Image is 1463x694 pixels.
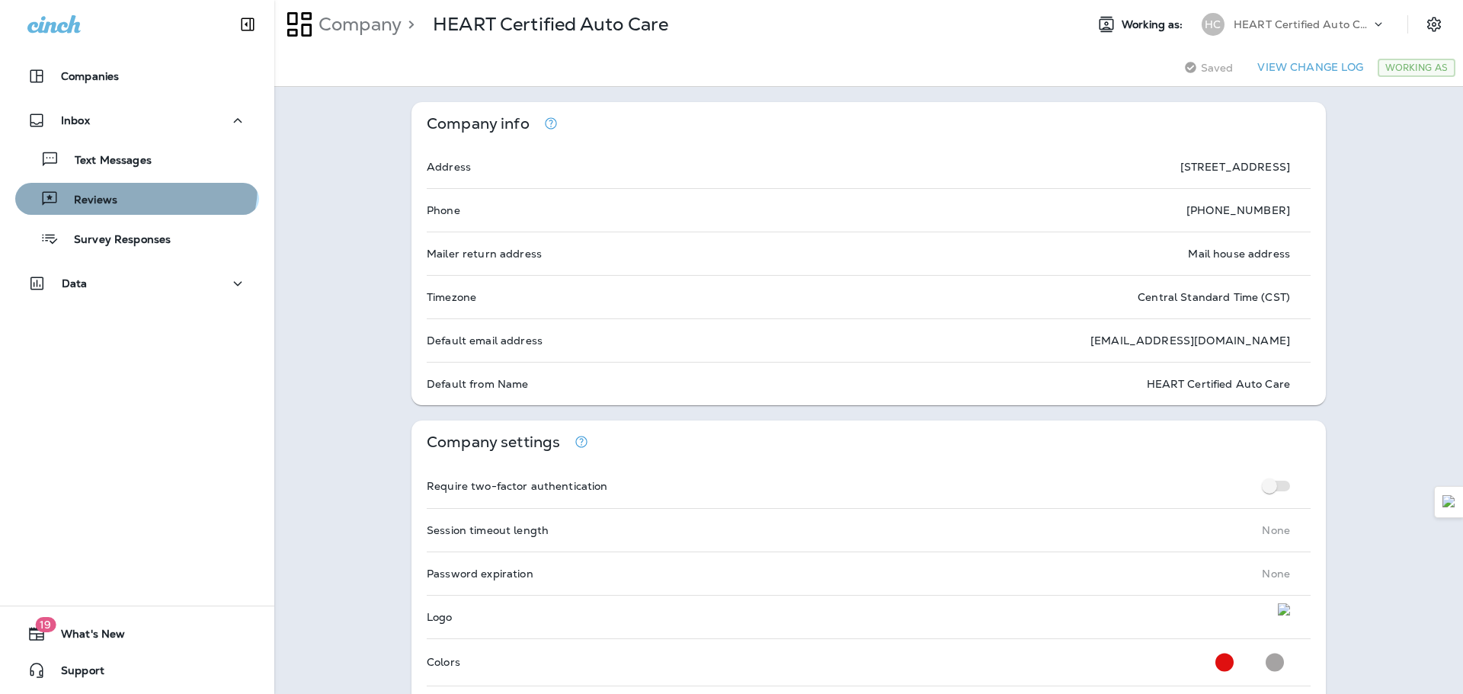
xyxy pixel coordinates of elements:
button: Reviews [15,183,259,215]
p: Default from Name [427,378,528,390]
p: Logo [427,611,453,623]
div: Working As [1378,59,1455,77]
button: View Change Log [1251,56,1369,79]
button: 19What's New [15,619,259,649]
img: logo.png [1278,603,1290,631]
div: HC [1202,13,1225,36]
button: Text Messages [15,143,259,175]
p: > [402,13,415,36]
span: 19 [35,617,56,632]
p: Address [427,161,471,173]
p: Mail house address [1188,248,1290,260]
button: Secondary Color [1260,647,1290,678]
p: HEART Certified Auto Care [1147,378,1291,390]
button: Collapse Sidebar [226,9,269,40]
span: Support [46,664,104,683]
p: [STREET_ADDRESS] [1180,161,1290,173]
p: Company settings [427,436,560,449]
p: Survey Responses [59,233,171,248]
p: Company [312,13,402,36]
p: None [1262,524,1290,536]
p: Companies [61,70,119,82]
p: HEART Certified Auto Care [433,13,669,36]
button: Survey Responses [15,222,259,254]
button: Companies [15,61,259,91]
p: Data [62,277,88,289]
span: What's New [46,628,125,646]
p: Central Standard Time (CST) [1138,291,1290,303]
p: Text Messages [59,154,152,168]
span: Saved [1201,62,1234,74]
p: Phone [427,204,460,216]
button: Data [15,268,259,299]
p: None [1262,568,1290,580]
p: Default email address [427,334,543,347]
button: Support [15,655,259,686]
span: Working as: [1122,18,1186,31]
p: Reviews [59,193,117,208]
p: Company info [427,117,530,130]
p: [EMAIL_ADDRESS][DOMAIN_NAME] [1090,334,1290,347]
p: Colors [427,656,460,668]
img: Detect Auto [1442,495,1456,509]
button: Primary Color [1209,647,1240,678]
p: Session timeout length [427,524,549,536]
p: Mailer return address [427,248,542,260]
p: HEART Certified Auto Care [1234,18,1371,30]
p: Password expiration [427,568,533,580]
button: Settings [1420,11,1448,38]
button: Inbox [15,105,259,136]
p: Require two-factor authentication [427,480,608,492]
p: Inbox [61,114,90,126]
p: [PHONE_NUMBER] [1186,204,1290,216]
p: Timezone [427,291,476,303]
